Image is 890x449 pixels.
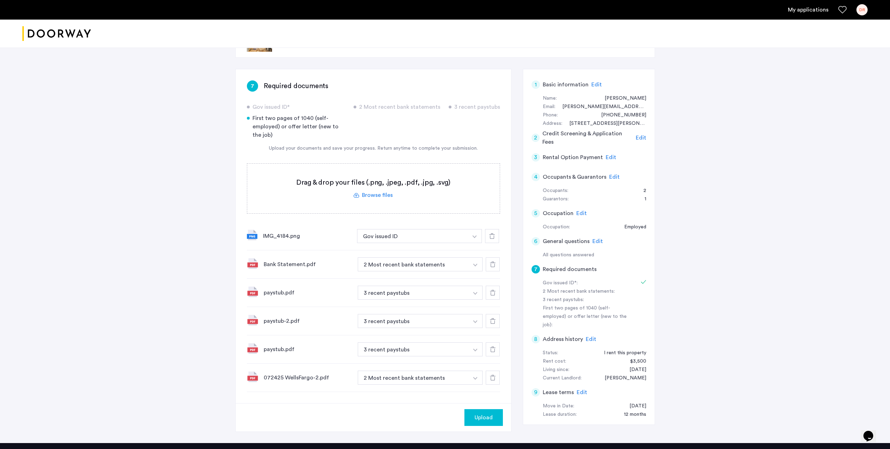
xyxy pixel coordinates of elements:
[263,232,351,240] div: IMG_4184.png
[543,251,646,259] div: All questions answered
[636,187,646,195] div: 2
[468,371,483,385] button: button
[468,229,482,243] button: button
[598,374,646,383] div: Leah Moskowitz
[532,237,540,245] div: 6
[636,135,646,141] span: Edit
[597,349,646,357] div: I rent this property
[856,4,868,15] div: DR
[247,343,258,354] img: file
[861,421,883,442] iframe: chat widget
[473,349,477,351] img: arrow
[449,103,500,111] div: 3 recent paystubs
[543,279,631,287] div: Gov issued ID*:
[247,145,500,152] div: Upload your documents and save your progress. Return anytime to complete your submission.
[468,257,483,271] button: button
[838,6,847,14] a: Favorites
[543,402,574,411] div: Move in Date:
[358,314,469,328] button: button
[264,373,352,382] div: 072425 WellsFargo-2.pdf
[264,345,352,354] div: paystub.pdf
[247,114,345,139] div: First two pages of 1040 (self-employed) or offer letter (new to the job)
[22,21,91,47] a: Cazamio logo
[543,304,631,329] div: First two pages of 1040 (self-employed) or offer letter (new to the job):
[586,336,596,342] span: Edit
[543,209,574,218] h5: Occupation
[532,265,540,273] div: 7
[543,388,574,397] h5: Lease terms
[591,82,602,87] span: Edit
[617,411,646,419] div: 12 months
[358,371,469,385] button: button
[543,187,568,195] div: Occupants:
[543,173,606,181] h5: Occupants & Guarantors
[543,349,558,357] div: Status:
[464,409,503,426] button: button
[532,173,540,181] div: 4
[357,229,468,243] button: button
[609,174,620,180] span: Edit
[264,288,352,297] div: paystub.pdf
[264,81,328,91] h3: Required documents
[543,103,555,111] div: Email:
[576,211,587,216] span: Edit
[247,103,345,111] div: Gov issued ID*
[472,235,477,238] img: arrow
[473,264,477,266] img: arrow
[358,286,469,300] button: button
[264,317,352,325] div: paystub-2.pdf
[617,223,646,231] div: Employed
[606,155,616,160] span: Edit
[247,314,258,326] img: file
[543,153,603,162] h5: Rental Option Payment
[532,388,540,397] div: 9
[22,21,91,47] img: logo
[543,357,566,366] div: Rent cost:
[543,411,577,419] div: Lease duration:
[543,120,562,128] div: Address:
[594,111,646,120] div: +18054580584
[543,335,583,343] h5: Address history
[598,94,646,103] div: Daniel Rey
[468,342,483,356] button: button
[468,314,483,328] button: button
[622,366,646,374] div: 10/01/2024
[622,402,646,411] div: 09/27/2025
[358,342,469,356] button: button
[542,129,633,146] h5: Credit Screening & Application Fees
[543,94,557,103] div: Name:
[473,292,477,295] img: arrow
[788,6,828,14] a: My application
[543,223,570,231] div: Occupation:
[543,296,631,304] div: 3 recent paystubs:
[475,413,493,422] span: Upload
[638,195,646,204] div: 1
[247,258,258,269] img: file
[247,80,258,92] div: 7
[543,111,558,120] div: Phone:
[264,260,352,269] div: Bank Statement.pdf
[532,80,540,89] div: 1
[358,257,469,271] button: button
[543,374,582,383] div: Current Landlord:
[592,238,603,244] span: Edit
[247,371,258,382] img: file
[543,287,631,296] div: 2 Most recent bank statements:
[532,134,540,142] div: 2
[247,286,258,297] img: file
[532,209,540,218] div: 5
[543,237,590,245] h5: General questions
[555,103,646,111] div: dan.thomas.rey@gmail.com
[247,230,257,240] img: file
[543,195,569,204] div: Guarantors:
[473,377,477,380] img: arrow
[577,390,587,395] span: Edit
[354,103,440,111] div: 2 Most recent bank statements
[623,357,646,366] div: $3,500
[562,120,646,128] div: 140 Ralph Avenue, #1A
[532,153,540,162] div: 3
[543,366,569,374] div: Living since:
[473,320,477,323] img: arrow
[468,286,483,300] button: button
[543,265,597,273] h5: Required documents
